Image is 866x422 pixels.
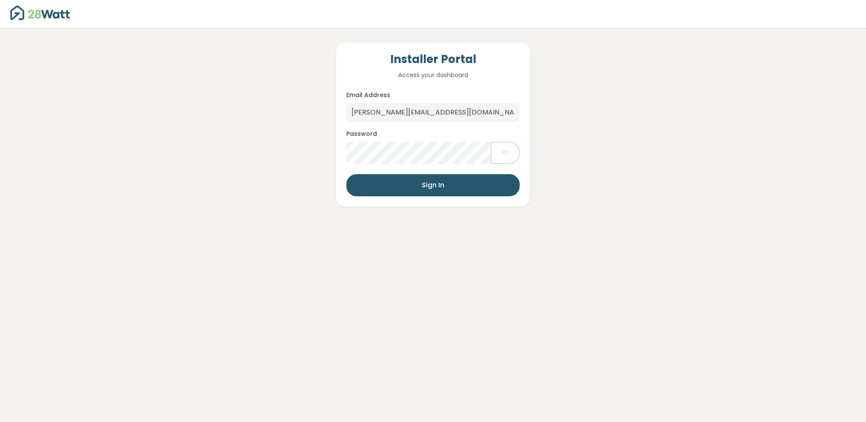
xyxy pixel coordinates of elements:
[346,52,519,67] h4: Installer Portal
[346,129,377,138] label: Password
[10,6,70,20] img: 28Watt
[346,91,390,100] label: Email Address
[346,174,519,196] button: Sign In
[346,70,519,80] p: Access your dashboard
[346,103,519,122] input: Enter your email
